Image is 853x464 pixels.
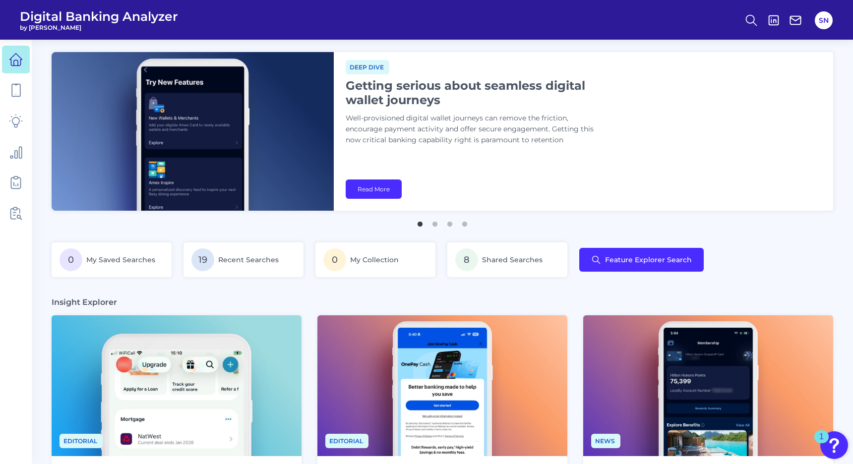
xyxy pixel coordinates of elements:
[323,248,346,271] span: 0
[346,62,389,71] a: Deep dive
[325,434,368,448] span: Editorial
[52,297,117,307] h3: Insight Explorer
[415,217,425,227] button: 1
[350,255,399,264] span: My Collection
[20,9,178,24] span: Digital Banking Analyzer
[20,24,178,31] span: by [PERSON_NAME]
[218,255,279,264] span: Recent Searches
[591,434,620,448] span: News
[86,255,155,264] span: My Saved Searches
[455,248,478,271] span: 8
[430,217,440,227] button: 2
[317,315,567,456] img: News - Phone (3).png
[346,179,402,199] a: Read More
[52,315,302,456] img: Editorial - Phone Zoom In.png
[52,242,172,277] a: 0My Saved Searches
[183,242,304,277] a: 19Recent Searches
[60,436,103,445] a: Editorial
[460,217,470,227] button: 4
[60,434,103,448] span: Editorial
[482,255,543,264] span: Shared Searches
[820,431,848,459] button: Open Resource Center, 1 new notification
[445,217,455,227] button: 3
[346,113,594,146] p: Well-provisioned digital wallet journeys can remove the friction, encourage payment activity and ...
[583,315,833,456] img: News - Phone (4).png
[447,242,567,277] a: 8Shared Searches
[60,248,82,271] span: 0
[315,242,435,277] a: 0My Collection
[346,60,389,74] span: Deep dive
[346,78,594,107] h1: Getting serious about seamless digital wallet journeys
[191,248,214,271] span: 19
[325,436,368,445] a: Editorial
[591,436,620,445] a: News
[52,52,334,211] img: bannerImg
[819,437,824,450] div: 1
[815,11,833,29] button: SN
[579,248,704,272] button: Feature Explorer Search
[605,256,692,264] span: Feature Explorer Search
